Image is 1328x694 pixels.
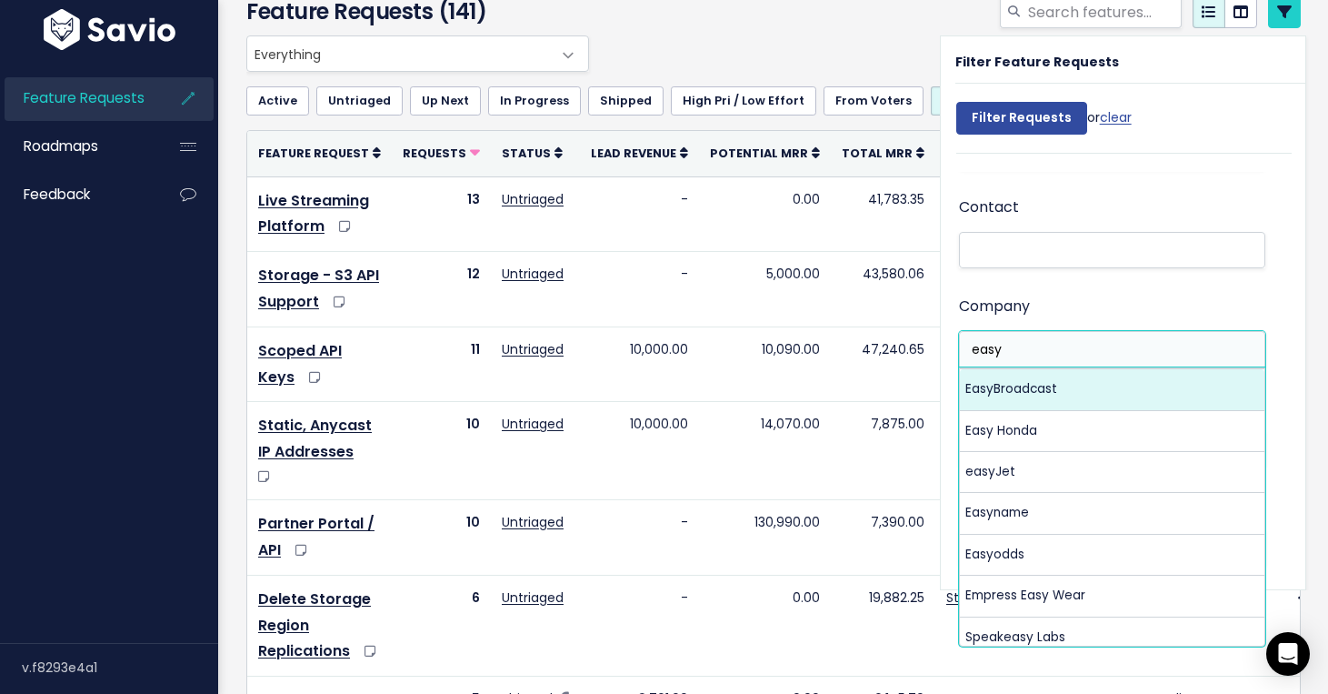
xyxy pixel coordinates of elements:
a: Shipped [588,86,664,116]
td: 43,580.06 [831,252,935,327]
td: 0.00 [699,575,831,676]
a: Untriaged [316,86,403,116]
a: Static, Anycast IP Addresses [258,415,372,462]
span: Empress Easy Wear [965,587,1085,604]
a: Untriaged [502,265,564,283]
span: easyJet [965,463,1015,480]
a: In Progress [488,86,581,116]
span: Feature Request [258,146,369,161]
label: Company [959,294,1030,320]
td: 10 [392,402,491,500]
span: Lead Revenue [591,146,676,161]
span: Easyname [965,504,1029,521]
a: From Voters [824,86,924,116]
span: Potential MRR [710,146,808,161]
td: 0.00 [699,176,831,252]
a: Partner Portal / API [258,513,374,560]
td: 130,990.00 [699,500,831,576]
td: - [580,252,699,327]
label: Contact [959,195,1019,221]
td: - [580,575,699,676]
td: 7,875.00 [831,402,935,500]
a: Live Streaming Platform [258,190,369,237]
td: 6 [392,575,491,676]
td: 10,000.00 [580,402,699,500]
td: 13 [392,176,491,252]
span: EasyBroadcast [965,380,1057,397]
span: Speakeasy Labs [965,629,1065,646]
span: Easy Honda [965,422,1037,439]
a: Feature Requests [5,77,151,119]
ul: Filter feature requests [246,86,1301,116]
a: Untriaged [502,513,564,531]
img: logo-white.9d6f32f41409.svg [39,9,180,50]
a: Potential MRR [710,144,820,162]
td: 19,882.25 [831,575,935,676]
a: Feature Request [258,144,381,162]
td: 47,240.65 [831,327,935,402]
span: Everything [247,36,552,71]
input: Filter Requests [956,102,1087,135]
td: 10 [392,500,491,576]
a: High Pri / Low Effort [671,86,816,116]
span: Easyodds [965,546,1024,563]
a: Total MRR [842,144,924,162]
a: Storage - S3 API Support [258,265,379,312]
td: 10,000.00 [580,327,699,402]
div: v.f8293e4a1 [22,644,218,691]
span: Requests [403,146,466,161]
td: 12 [392,252,491,327]
a: Untriaged [502,340,564,358]
strong: Filter Feature Requests [955,53,1119,71]
a: Untriaged [502,588,564,607]
span: Feature Requests [24,88,145,107]
span: Total MRR [842,146,913,161]
a: Requests [403,144,480,162]
a: Active [246,86,309,116]
td: 41,783.35 [831,176,935,252]
span: Feedback [24,185,90,204]
div: or [956,93,1132,153]
a: Untriaged [502,190,564,208]
span: Roadmaps [24,136,98,156]
a: Delete Storage Region Replications [258,588,371,662]
a: Scoped API Keys [258,340,342,387]
a: Roadmaps [5,126,151,167]
div: Open Intercom Messenger [1266,632,1310,676]
a: Status [502,144,563,162]
a: Storage [946,588,996,607]
a: Untriaged [502,415,564,433]
a: Up Next [410,86,481,116]
a: All [931,86,970,116]
span: Status [502,146,551,161]
td: 5,000.00 [699,252,831,327]
td: 14,070.00 [699,402,831,500]
td: 10,090.00 [699,327,831,402]
a: Lead Revenue [591,144,688,162]
td: 11 [392,327,491,402]
a: Feedback [5,174,151,216]
span: Everything [246,35,589,72]
td: 7,390.00 [831,500,935,576]
td: - [580,176,699,252]
a: clear [1100,108,1132,126]
td: - [580,500,699,576]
